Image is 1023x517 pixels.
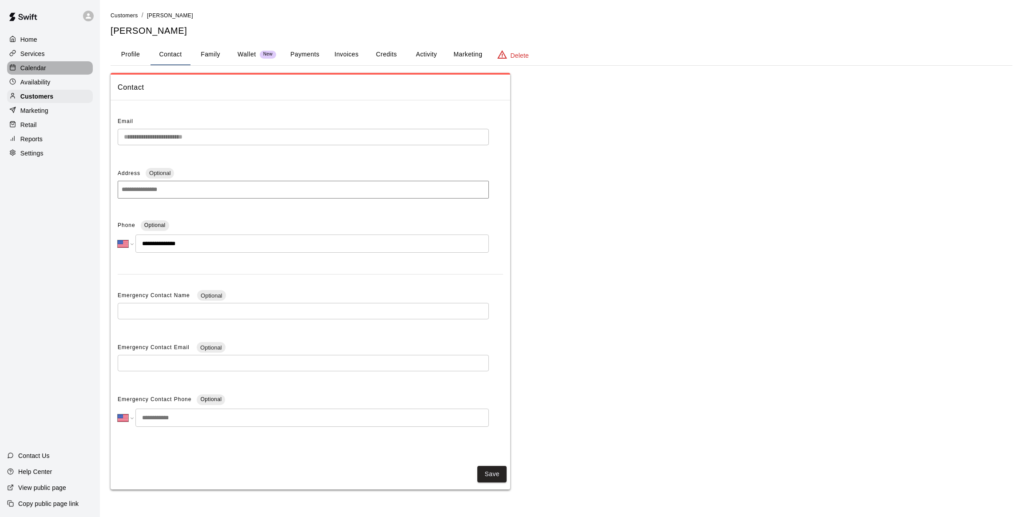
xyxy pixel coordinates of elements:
[111,25,1012,37] h5: [PERSON_NAME]
[20,120,37,129] p: Retail
[7,132,93,146] a: Reports
[446,44,489,65] button: Marketing
[118,170,140,176] span: Address
[20,149,44,158] p: Settings
[111,11,1012,20] nav: breadcrumb
[20,106,48,115] p: Marketing
[18,499,79,508] p: Copy public page link
[144,222,166,228] span: Optional
[118,292,192,298] span: Emergency Contact Name
[238,50,256,59] p: Wallet
[18,483,66,492] p: View public page
[7,90,93,103] a: Customers
[118,118,133,124] span: Email
[7,61,93,75] a: Calendar
[7,47,93,60] a: Services
[20,64,46,72] p: Calendar
[18,467,52,476] p: Help Center
[406,44,446,65] button: Activity
[18,451,50,460] p: Contact Us
[20,78,51,87] p: Availability
[283,44,326,65] button: Payments
[147,12,193,19] span: [PERSON_NAME]
[118,129,489,145] div: The email of an existing customer can only be changed by the customer themselves at https://book....
[197,344,225,351] span: Optional
[20,92,53,101] p: Customers
[111,12,138,19] a: Customers
[190,44,230,65] button: Family
[477,466,507,482] button: Save
[20,135,43,143] p: Reports
[142,11,143,20] li: /
[118,82,503,93] span: Contact
[366,44,406,65] button: Credits
[20,35,37,44] p: Home
[7,118,93,131] a: Retail
[20,49,45,58] p: Services
[111,44,151,65] button: Profile
[7,104,93,117] a: Marketing
[118,393,191,407] span: Emergency Contact Phone
[118,344,191,350] span: Emergency Contact Email
[7,33,93,46] a: Home
[197,292,226,299] span: Optional
[200,396,222,402] span: Optional
[7,147,93,160] a: Settings
[151,44,190,65] button: Contact
[511,51,529,60] p: Delete
[111,44,1012,65] div: basic tabs example
[118,219,135,233] span: Phone
[326,44,366,65] button: Invoices
[7,76,93,89] a: Availability
[260,52,276,57] span: New
[146,170,174,176] span: Optional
